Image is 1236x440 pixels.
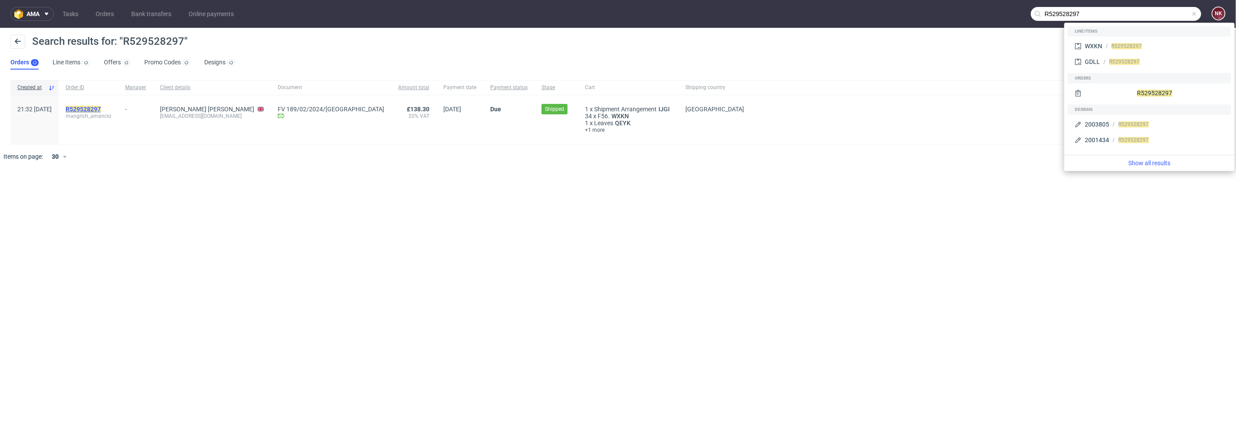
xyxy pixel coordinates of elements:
[53,56,90,70] a: Line Items
[66,113,111,120] span: mangrich_amancio
[610,113,631,120] a: WXKN
[490,84,528,91] span: Payment status
[104,56,130,70] a: Offers
[585,84,671,91] span: Cart
[14,9,27,19] img: logo
[443,84,476,91] span: Payment date
[144,56,190,70] a: Promo Codes
[66,106,103,113] a: R529528297
[585,120,671,127] div: x
[594,106,657,113] span: Shipment Arrangement
[545,105,564,113] span: Shipped
[585,106,588,113] span: 1
[1085,57,1100,66] div: GDLL
[10,56,39,70] a: Orders
[3,152,43,161] span: Items on page:
[1068,104,1231,115] div: Designs
[542,84,571,91] span: Stage
[657,106,671,113] a: IJGI
[66,106,101,113] mark: R529528297
[27,11,40,17] span: ama
[1085,136,1110,144] div: 2001434
[32,35,188,47] span: Search results for: "R529528297"
[585,120,588,127] span: 1
[125,102,146,113] div: -
[66,84,111,91] span: Order ID
[1068,26,1231,37] div: Line items
[204,56,235,70] a: Designs
[443,106,461,113] span: [DATE]
[1085,42,1103,50] div: WXKN
[407,106,429,113] span: £138.30
[585,113,592,120] span: 34
[47,150,62,163] div: 30
[126,7,176,21] a: Bank transfers
[90,7,119,21] a: Orders
[585,106,671,113] div: x
[17,84,45,91] span: Created at
[1112,43,1142,49] span: R529528297
[1085,120,1110,129] div: 2003805
[1119,121,1149,127] span: R529528297
[398,84,429,91] span: Amount total
[1137,90,1172,97] span: R529528297
[1068,159,1231,167] a: Show all results
[585,127,671,133] a: +1 more
[1068,73,1231,83] div: Orders
[17,106,52,113] span: 21:32 [DATE]
[1213,7,1225,20] figcaption: NK
[398,113,429,120] span: 20% VAT
[10,7,54,21] button: ama
[594,120,613,127] span: Leaves
[1110,59,1140,65] span: R529528297
[613,120,632,127] a: QEYK
[585,113,671,120] div: x
[57,7,83,21] a: Tasks
[160,106,254,113] a: [PERSON_NAME] [PERSON_NAME]
[278,106,384,113] a: FV 189/02/2024/[GEOGRAPHIC_DATA]
[125,84,146,91] span: Manager
[160,84,264,91] span: Client details
[598,113,610,120] span: F56.
[685,84,744,91] span: Shipping country
[278,84,384,91] span: Document
[1119,137,1149,143] span: R529528297
[685,106,744,113] span: [GEOGRAPHIC_DATA]
[490,106,501,113] span: Due
[183,7,239,21] a: Online payments
[160,113,264,120] div: [EMAIL_ADDRESS][DOMAIN_NAME]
